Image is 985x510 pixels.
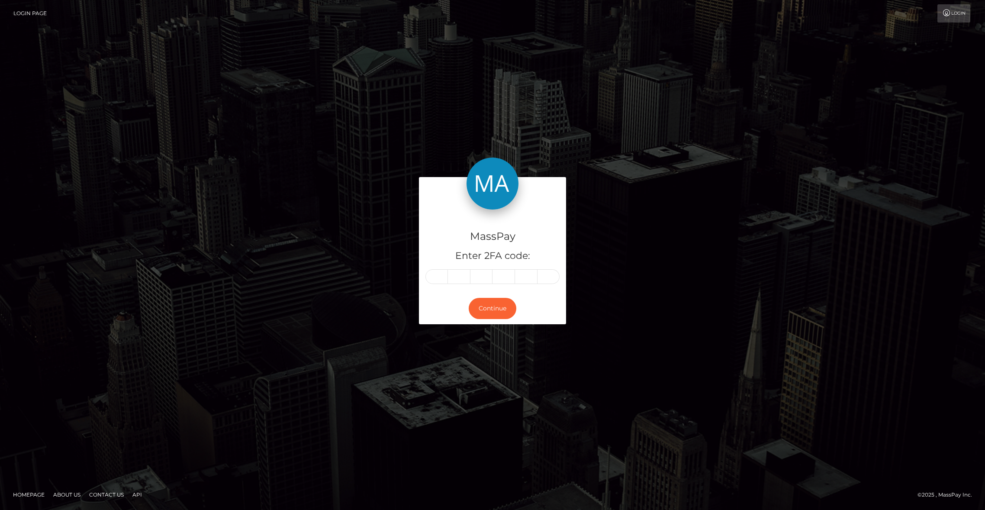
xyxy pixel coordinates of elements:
[86,488,127,501] a: Contact Us
[917,490,979,500] div: © 2025 , MassPay Inc.
[129,488,145,501] a: API
[425,249,560,263] h5: Enter 2FA code:
[13,4,47,23] a: Login Page
[469,298,516,319] button: Continue
[467,158,518,210] img: MassPay
[50,488,84,501] a: About Us
[937,4,970,23] a: Login
[425,229,560,244] h4: MassPay
[10,488,48,501] a: Homepage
